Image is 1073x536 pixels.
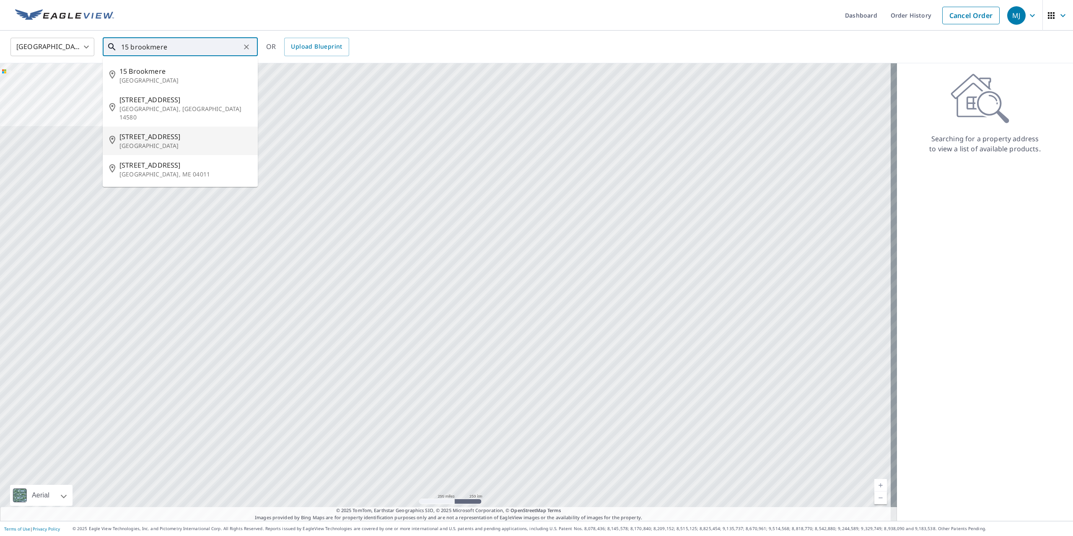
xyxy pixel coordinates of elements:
a: Terms [547,507,561,513]
div: Aerial [10,485,73,506]
div: Aerial [29,485,52,506]
img: EV Logo [15,9,114,22]
a: Cancel Order [942,7,1000,24]
a: Upload Blueprint [284,38,349,56]
p: © 2025 Eagle View Technologies, Inc. and Pictometry International Corp. All Rights Reserved. Repo... [73,526,1069,532]
span: Upload Blueprint [291,41,342,52]
span: [STREET_ADDRESS] [119,132,251,142]
a: Current Level 5, Zoom In [874,479,887,492]
p: [GEOGRAPHIC_DATA] [119,76,251,85]
div: OR [266,38,349,56]
p: [GEOGRAPHIC_DATA] [119,142,251,150]
input: Search by address or latitude-longitude [121,35,241,59]
span: © 2025 TomTom, Earthstar Geographics SIO, © 2025 Microsoft Corporation, © [336,507,561,514]
a: Terms of Use [4,526,30,532]
div: [GEOGRAPHIC_DATA] [10,35,94,59]
p: Searching for a property address to view a list of available products. [929,134,1041,154]
button: Clear [241,41,252,53]
p: [GEOGRAPHIC_DATA], ME 04011 [119,170,251,179]
span: [STREET_ADDRESS] [119,95,251,105]
span: 15 Brookmere [119,66,251,76]
p: | [4,526,60,531]
p: [GEOGRAPHIC_DATA], [GEOGRAPHIC_DATA] 14580 [119,105,251,122]
span: [STREET_ADDRESS] [119,160,251,170]
a: OpenStreetMap [511,507,546,513]
div: MJ [1007,6,1026,25]
a: Current Level 5, Zoom Out [874,492,887,504]
a: Privacy Policy [33,526,60,532]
